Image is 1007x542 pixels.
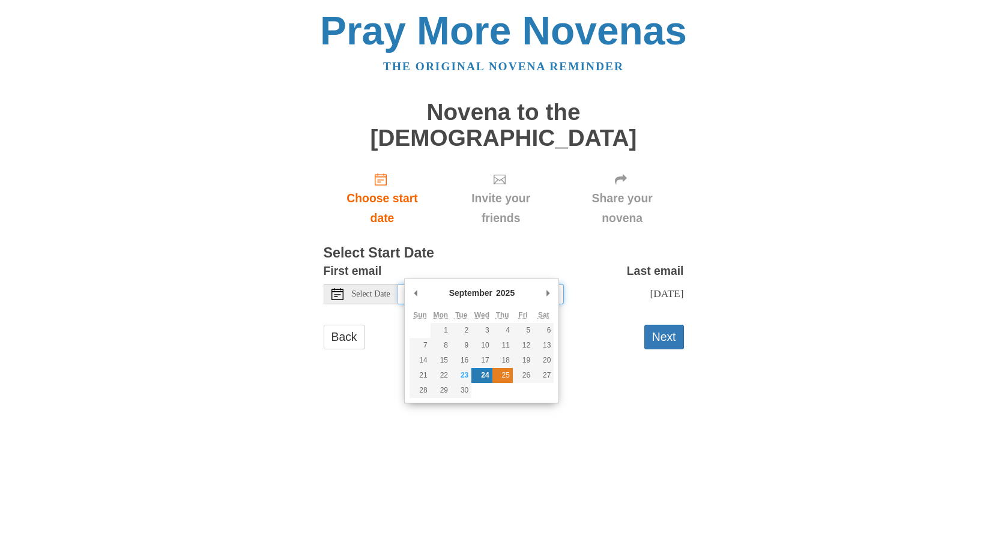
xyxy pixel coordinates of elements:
button: 25 [492,368,513,383]
button: 15 [431,353,451,368]
button: 3 [471,323,492,338]
button: 18 [492,353,513,368]
input: Use the arrow keys to pick a date [398,284,564,304]
button: 30 [451,383,471,398]
button: 16 [451,353,471,368]
a: The original novena reminder [383,60,624,73]
button: 24 [471,368,492,383]
button: 6 [533,323,554,338]
span: Invite your friends [453,188,548,228]
div: September [447,284,494,302]
abbr: Monday [434,311,449,319]
a: Back [324,325,365,349]
button: 19 [513,353,533,368]
label: Last email [627,261,684,281]
button: Next Month [542,284,554,302]
abbr: Sunday [413,311,427,319]
span: Select Date [352,290,390,298]
abbr: Wednesday [474,311,489,319]
button: 8 [431,338,451,353]
button: 22 [431,368,451,383]
button: 28 [410,383,430,398]
a: Choose start date [324,163,441,234]
button: 10 [471,338,492,353]
button: 7 [410,338,430,353]
button: 17 [471,353,492,368]
h1: Novena to the [DEMOGRAPHIC_DATA] [324,100,684,151]
span: Share your novena [573,188,672,228]
button: 29 [431,383,451,398]
label: First email [324,261,382,281]
button: 13 [533,338,554,353]
button: Next [644,325,684,349]
h3: Select Start Date [324,245,684,261]
button: 23 [451,368,471,383]
button: 2 [451,323,471,338]
button: 9 [451,338,471,353]
abbr: Tuesday [455,311,467,319]
button: 11 [492,338,513,353]
button: 21 [410,368,430,383]
button: 4 [492,323,513,338]
abbr: Friday [518,311,527,319]
div: 2025 [494,284,516,302]
span: [DATE] [650,288,683,300]
abbr: Thursday [496,311,509,319]
abbr: Saturday [538,311,549,319]
button: 27 [533,368,554,383]
a: Pray More Novenas [320,8,687,53]
button: 26 [513,368,533,383]
button: Previous Month [410,284,422,302]
button: 5 [513,323,533,338]
div: Click "Next" to confirm your start date first. [441,163,560,234]
button: 14 [410,353,430,368]
button: 1 [431,323,451,338]
span: Choose start date [336,188,429,228]
button: 12 [513,338,533,353]
div: Click "Next" to confirm your start date first. [561,163,684,234]
button: 20 [533,353,554,368]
